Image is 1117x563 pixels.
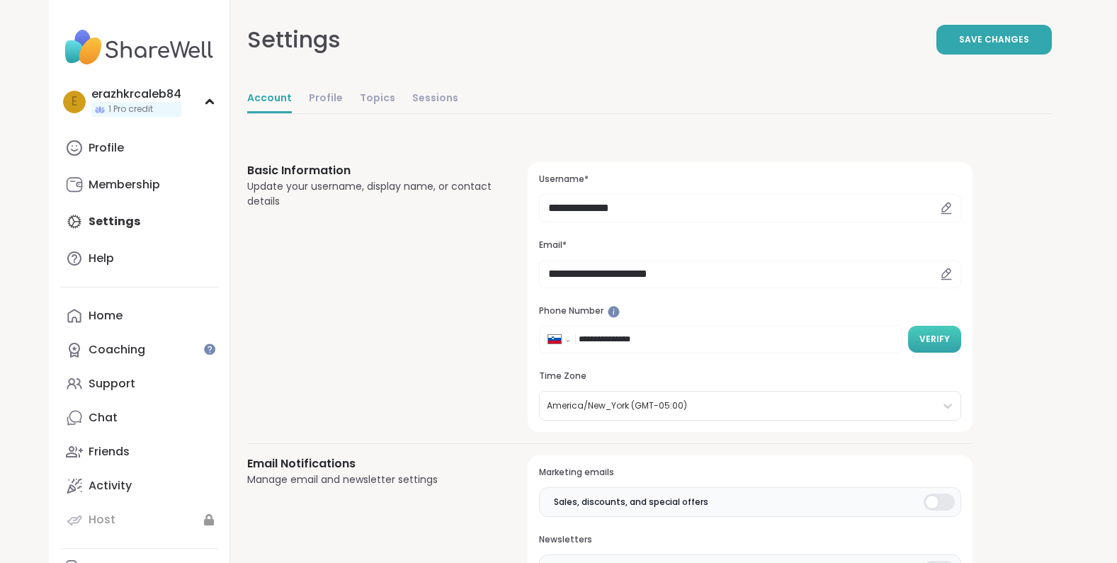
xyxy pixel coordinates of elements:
div: Host [89,512,115,528]
h3: Basic Information [247,162,494,179]
span: Sales, discounts, and special offers [554,496,708,508]
a: Profile [309,85,343,113]
button: Save Changes [936,25,1052,55]
div: Membership [89,177,160,193]
a: Sessions [412,85,458,113]
a: Profile [60,131,218,165]
a: Friends [60,435,218,469]
div: Help [89,251,114,266]
span: e [72,93,77,111]
a: Chat [60,401,218,435]
div: Support [89,376,135,392]
a: Host [60,503,218,537]
div: Chat [89,410,118,426]
div: Home [89,308,123,324]
a: Topics [360,85,395,113]
a: Support [60,367,218,401]
h3: Email* [539,239,960,251]
div: Update your username, display name, or contact details [247,179,494,209]
div: Profile [89,140,124,156]
h3: Time Zone [539,370,960,382]
a: Membership [60,168,218,202]
img: ShareWell Nav Logo [60,23,218,72]
div: Coaching [89,342,145,358]
h3: Email Notifications [247,455,494,472]
a: Home [60,299,218,333]
a: Activity [60,469,218,503]
h3: Username* [539,174,960,186]
div: Friends [89,444,130,460]
div: Settings [247,23,341,57]
span: Save Changes [959,33,1029,46]
span: Verify [919,333,950,346]
iframe: Spotlight [608,306,620,318]
h3: Marketing emails [539,467,960,479]
div: Activity [89,478,132,494]
div: Manage email and newsletter settings [247,472,494,487]
a: Help [60,241,218,275]
button: Verify [908,326,961,353]
span: 1 Pro credit [108,103,153,115]
h3: Phone Number [539,305,960,317]
h3: Newsletters [539,534,960,546]
div: erazhkrcaleb84 [91,86,181,102]
a: Account [247,85,292,113]
a: Coaching [60,333,218,367]
iframe: Spotlight [204,343,215,355]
